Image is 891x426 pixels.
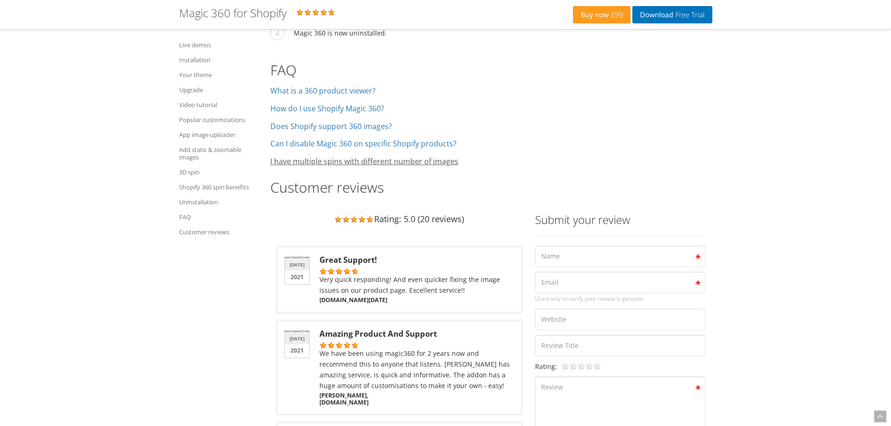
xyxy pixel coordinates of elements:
a: DownloadFree Trial [632,6,712,23]
h3: Submit your review [535,214,705,226]
a: What is a 360 product viewer? [270,86,376,96]
li: Magic 360 is now uninstalled. [270,28,712,48]
span: Used only to verify your review is genuine. [535,293,705,304]
a: Can I disable Magic 360 on specific Shopify products? [270,138,456,149]
a: I have multiple spins with different number of images [270,156,458,166]
input: Website [535,309,705,330]
p: [PERSON_NAME], [319,392,514,406]
span: [DOMAIN_NAME] [319,399,514,406]
a: Buy now£99 [573,6,630,23]
span: 2021 [285,271,309,284]
span: 2021 [285,344,309,358]
h2: FAQ [270,62,712,78]
div: Amazing product and support [319,328,514,339]
div: Very quick responding! And even quicker fixing the image issues on our product page. Excellent se... [319,274,514,296]
input: Name [535,245,705,267]
span: Free Trial [673,11,704,19]
div: Great Support! [319,254,514,265]
span: [DATE] [285,332,309,345]
a: Not good [562,362,578,370]
input: Email [535,272,705,293]
div: We have been using magic360 for 2 years now and recommend this to anyone that listens. [PERSON_NA... [319,348,514,391]
p: [DOMAIN_NAME][DATE] [319,296,514,303]
input: Review Title [535,335,705,356]
div: Rating: 5.0 ( ) [179,7,573,22]
a: Does Shopify support 360 images? [270,121,392,131]
label: Rating: [535,361,557,372]
span: [DATE] [285,258,309,271]
h2: Customer reviews [270,180,712,195]
a: Terrible [562,362,570,370]
span: £99 [609,11,623,19]
a: How do I use Shopify Magic 360? [270,103,384,114]
h1: Magic 360 for Shopify [179,7,287,19]
div: Rating: 5.0 (20 reviews) [277,204,521,233]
